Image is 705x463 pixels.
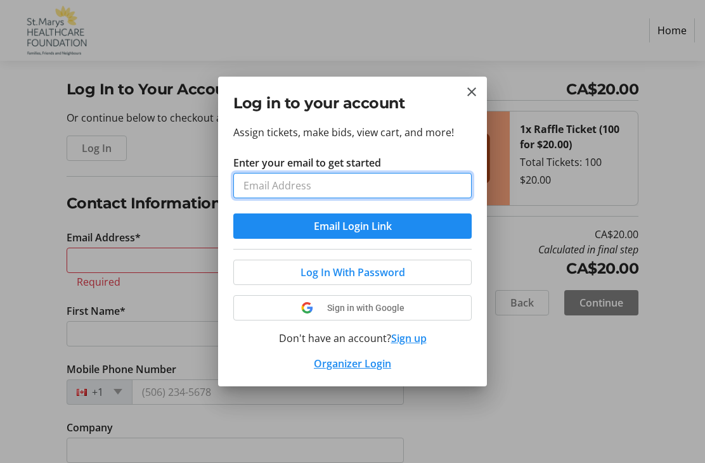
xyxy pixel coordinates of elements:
button: Close [464,84,479,99]
span: Email Login Link [314,219,392,234]
button: Log In With Password [233,260,472,285]
button: Sign in with Google [233,295,472,320]
label: Enter your email to get started [233,155,381,170]
div: Don't have an account? [233,331,472,346]
button: Email Login Link [233,213,472,239]
input: Email Address [233,173,472,198]
p: Assign tickets, make bids, view cart, and more! [233,125,472,140]
a: Organizer Login [314,357,391,371]
button: Sign up [391,331,427,346]
span: Log In With Password [301,265,405,280]
span: Sign in with Google [327,303,404,313]
h2: Log in to your account [233,92,472,115]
